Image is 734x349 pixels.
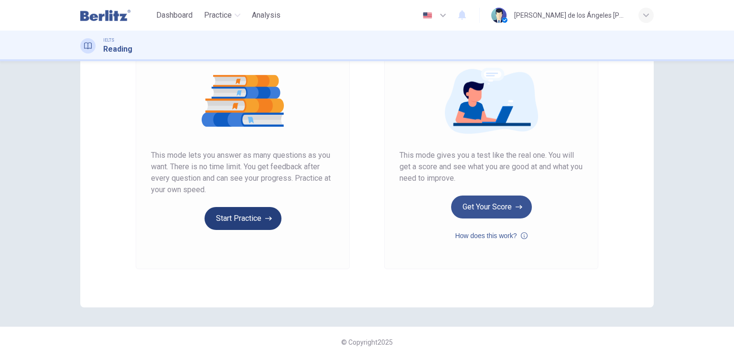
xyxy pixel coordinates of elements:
img: Berlitz Latam logo [80,6,130,25]
span: © Copyright 2025 [341,338,393,346]
button: Dashboard [152,7,196,24]
span: This mode gives you a test like the real one. You will get a score and see what you are good at a... [399,150,583,184]
div: [PERSON_NAME] de los Ángeles [PERSON_NAME] [514,10,627,21]
span: Practice [204,10,232,21]
button: Practice [200,7,244,24]
button: How does this work? [455,230,527,241]
button: Start Practice [205,207,281,230]
img: en [421,12,433,19]
span: Dashboard [156,10,193,21]
span: This mode lets you answer as many questions as you want. There is no time limit. You get feedback... [151,150,335,196]
a: Berlitz Latam logo [80,6,152,25]
img: Profile picture [491,8,507,23]
button: Get Your Score [451,196,532,218]
button: Analysis [248,7,284,24]
span: IELTS [103,37,114,44]
span: Analysis [252,10,281,21]
h1: Reading [103,44,132,55]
